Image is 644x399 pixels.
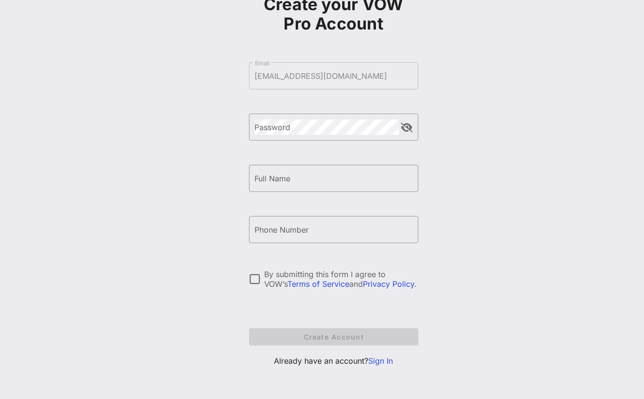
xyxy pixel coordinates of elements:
[369,356,393,366] a: Sign In
[288,279,350,289] a: Terms of Service
[363,279,415,289] a: Privacy Policy
[265,269,419,289] div: By submitting this form I agree to VOW’s and .
[401,123,413,133] button: append icon
[249,355,419,367] p: Already have an account?
[255,59,270,67] label: Email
